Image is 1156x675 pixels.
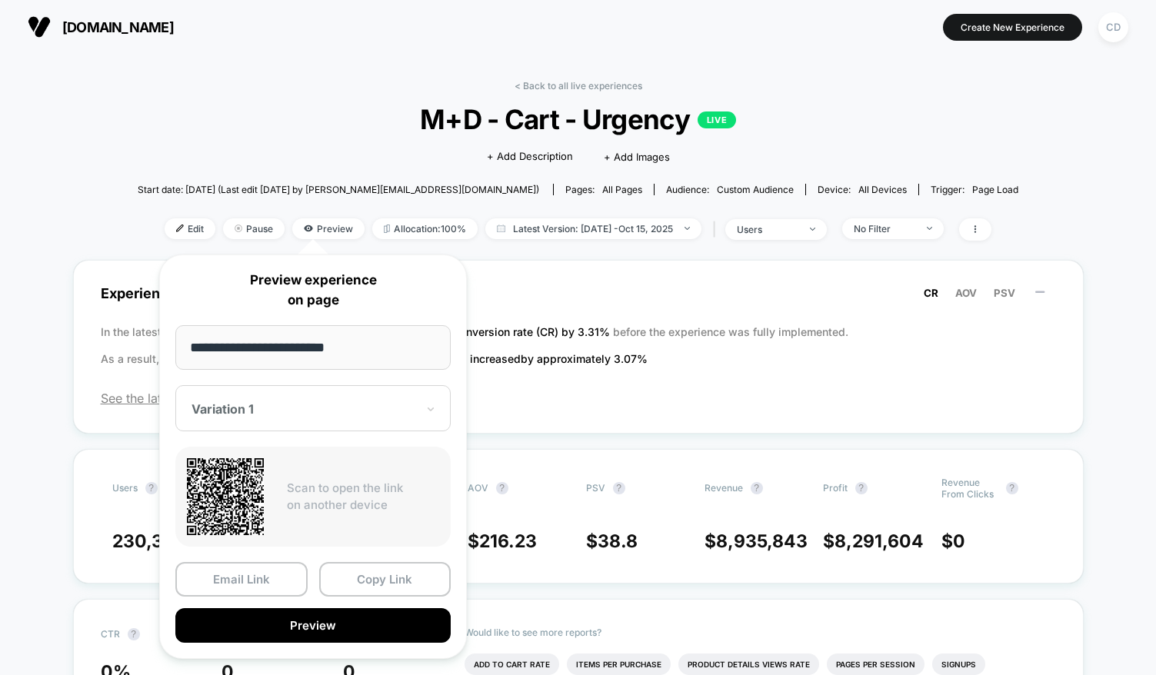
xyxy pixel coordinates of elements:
img: end [685,227,690,230]
span: Custom Audience [717,184,794,195]
span: Allocation: 100% [372,218,478,239]
span: Pause [223,218,285,239]
span: all devices [858,184,907,195]
img: calendar [497,224,505,232]
span: Experience Summary (Conversion Rate) [101,276,1056,311]
span: 216.23 [479,530,537,552]
span: [DOMAIN_NAME] [62,19,174,35]
span: + Add Description [487,149,573,165]
span: Device: [805,184,918,195]
span: See the latest version of the report [101,391,1056,406]
button: [DOMAIN_NAME] [23,15,178,39]
span: M+D - Cart - Urgency [182,103,974,135]
span: $ [823,530,924,552]
span: Revenue From Clicks [941,477,998,500]
span: users [112,482,138,494]
span: 38.8 [598,530,638,552]
span: PSV [586,482,605,494]
p: LIVE [698,111,736,128]
span: 0 [953,530,965,552]
button: Email Link [175,562,308,597]
a: < Back to all live experiences [515,80,642,91]
img: Visually logo [28,15,51,38]
div: CD [1098,12,1128,42]
li: Add To Cart Rate [465,653,559,675]
span: AOV [955,287,977,299]
span: Preview [292,218,365,239]
p: Scan to open the link on another device [287,480,439,514]
span: PSV [994,287,1015,299]
span: Edit [165,218,215,239]
button: Preview [175,608,451,643]
span: Start date: [DATE] (Last edit [DATE] by [PERSON_NAME][EMAIL_ADDRESS][DOMAIN_NAME]) [138,184,539,195]
button: ? [128,628,140,640]
span: $ [941,530,965,552]
span: Latest Version: [DATE] - Oct 15, 2025 [485,218,701,239]
button: ? [1006,482,1018,494]
button: CD [1094,12,1133,43]
span: 8,935,843 [716,530,808,552]
div: Trigger: [931,184,1018,195]
button: ? [855,482,868,494]
button: ? [496,482,508,494]
div: No Filter [854,223,915,234]
button: AOV [951,286,981,300]
p: Would like to see more reports? [465,627,1056,638]
span: CTR [101,628,120,640]
span: 230,302 [112,530,186,552]
span: $ [468,530,537,552]
div: users [737,224,798,235]
div: Audience: [666,184,794,195]
p: In the latest A/B test (run for 15 days), before the experience was fully implemented. As a resul... [101,318,1056,372]
span: Profit [823,482,848,494]
span: 8,291,604 [835,530,924,552]
li: Product Details Views Rate [678,653,819,675]
span: Revenue [705,482,743,494]
span: | [709,218,725,241]
div: Pages: [565,184,642,195]
img: edit [176,224,184,232]
button: Copy Link [319,562,451,597]
span: Page Load [972,184,1018,195]
li: Pages Per Session [827,653,924,675]
img: end [235,224,242,232]
img: end [810,228,815,231]
span: $ [705,530,808,552]
button: ? [751,482,763,494]
li: Items Per Purchase [567,653,671,675]
span: all pages [602,184,642,195]
span: $ [586,530,638,552]
p: Preview experience on page [175,271,451,310]
img: rebalance [384,224,390,233]
button: PSV [989,286,1020,300]
li: Signups [932,653,985,675]
button: ? [613,482,625,494]
img: end [927,227,932,230]
button: Create New Experience [943,14,1082,41]
span: + Add Images [604,151,670,163]
span: CR [924,287,938,299]
button: CR [919,286,943,300]
span: increased by approximately 3.07 % [470,352,648,365]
